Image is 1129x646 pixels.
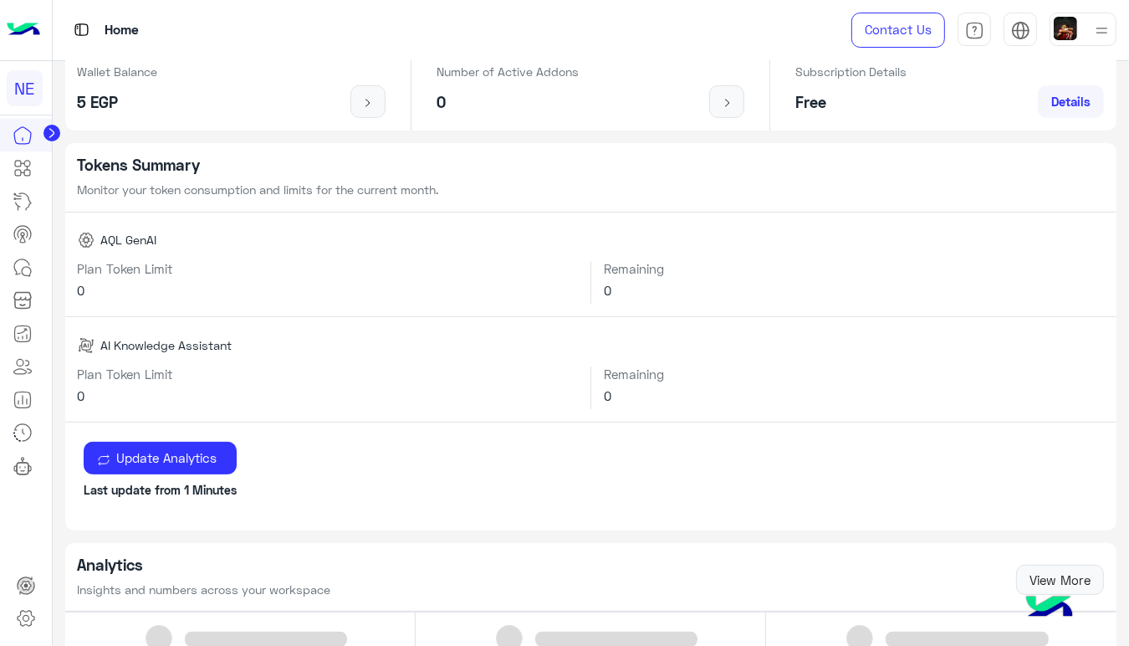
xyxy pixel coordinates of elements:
h6: Plan Token Limit [78,367,579,382]
p: Wallet Balance [78,63,158,80]
span: Update Analytics [110,450,223,465]
h6: 0 [604,283,1104,298]
img: hulul-logo.png [1020,579,1079,638]
span: Details [1051,94,1091,109]
img: userImage [1054,17,1077,40]
h6: 0 [604,388,1104,403]
img: AQL GenAI [78,232,95,249]
h5: 5 EGP [78,93,158,112]
img: icon [358,96,379,110]
img: tab [965,21,984,40]
h5: Analytics [78,556,331,575]
img: profile [1091,20,1112,41]
h6: Remaining [604,261,1104,276]
h5: Free [795,93,907,112]
img: tab [1011,21,1030,40]
button: Update Analytics [84,442,237,475]
p: Last update from 1 Minutes [84,481,1098,499]
a: tab [958,13,991,48]
a: Contact Us [851,13,945,48]
h6: Remaining [604,367,1104,382]
p: Monitor your token consumption and limits for the current month. [78,181,1105,198]
img: icon [717,96,738,110]
p: Home [105,19,139,42]
div: NE [7,70,43,106]
h5: 0 [437,93,579,112]
h5: Tokens Summary [78,156,1105,175]
p: Subscription Details [795,63,907,80]
img: update icon [97,454,110,467]
h6: 0 [78,388,579,403]
a: View More [1016,565,1104,595]
span: AQL GenAI [100,231,156,249]
p: Insights and numbers across your workspace [78,581,331,598]
img: AI Knowledge Assistant [78,337,95,354]
h6: 0 [78,283,579,298]
span: AI Knowledge Assistant [100,336,232,354]
h6: Plan Token Limit [78,261,579,276]
img: Logo [7,13,40,48]
p: Number of Active Addons [437,63,579,80]
a: Details [1038,85,1104,119]
img: tab [71,19,92,40]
